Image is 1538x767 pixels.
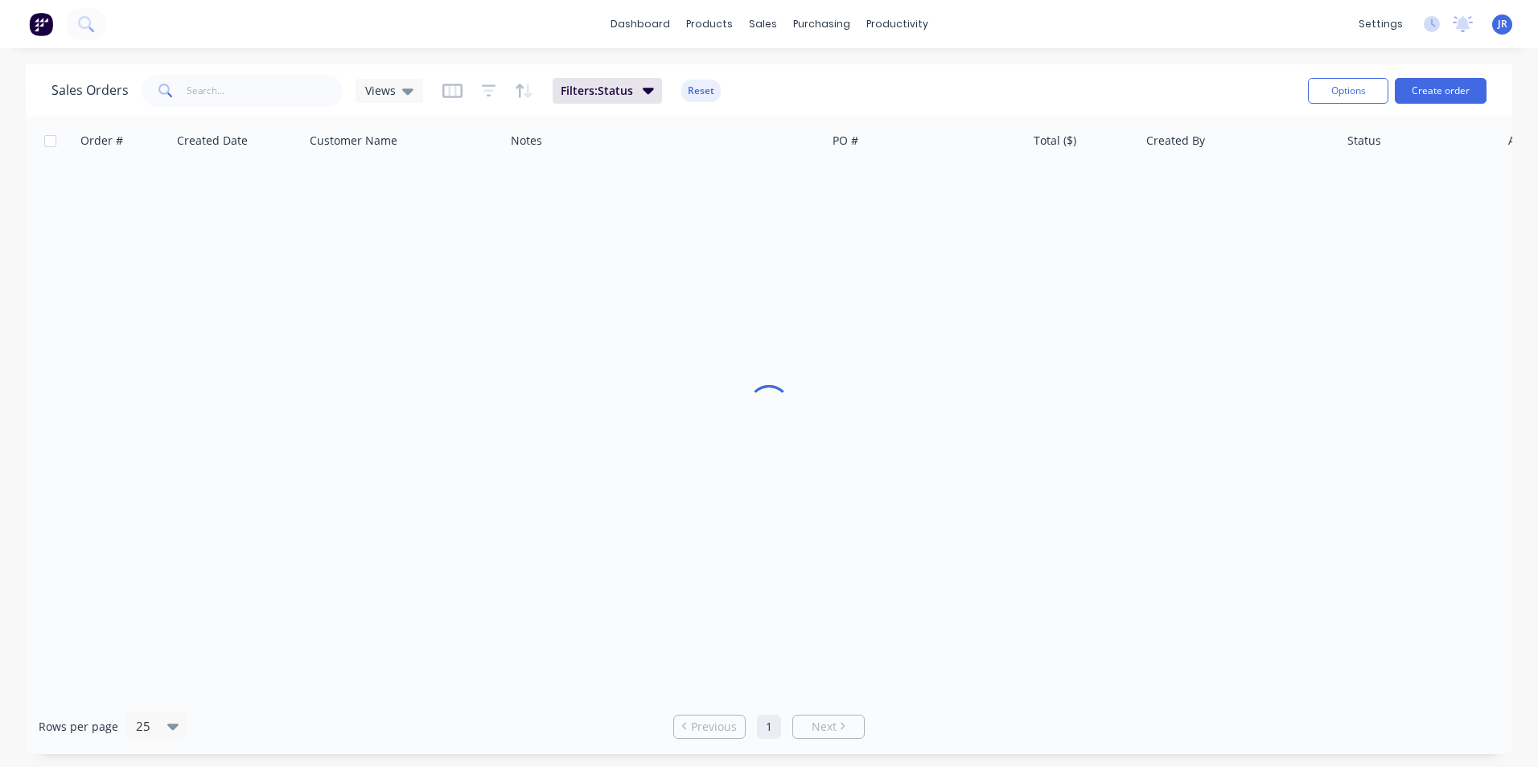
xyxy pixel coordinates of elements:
div: Created By [1146,133,1205,149]
span: JR [1498,17,1507,31]
span: Filters: Status [561,83,633,99]
ul: Pagination [667,715,871,739]
button: Filters:Status [553,78,662,104]
a: Previous page [674,719,745,735]
a: Page 1 is your current page [757,715,781,739]
button: Create order [1395,78,1487,104]
button: Options [1308,78,1388,104]
span: Rows per page [39,719,118,735]
div: sales [741,12,785,36]
div: products [678,12,741,36]
button: Reset [681,80,721,102]
a: Next page [793,719,864,735]
div: Created Date [177,133,248,149]
span: Previous [691,719,737,735]
div: Status [1347,133,1381,149]
span: Views [365,82,396,99]
div: PO # [833,133,858,149]
div: purchasing [785,12,858,36]
img: Factory [29,12,53,36]
div: productivity [858,12,936,36]
div: Total ($) [1034,133,1076,149]
div: Notes [511,133,542,149]
a: dashboard [602,12,678,36]
span: Next [812,719,837,735]
div: settings [1351,12,1411,36]
h1: Sales Orders [51,83,129,98]
input: Search... [187,75,343,107]
div: Customer Name [310,133,397,149]
div: Order # [80,133,123,149]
